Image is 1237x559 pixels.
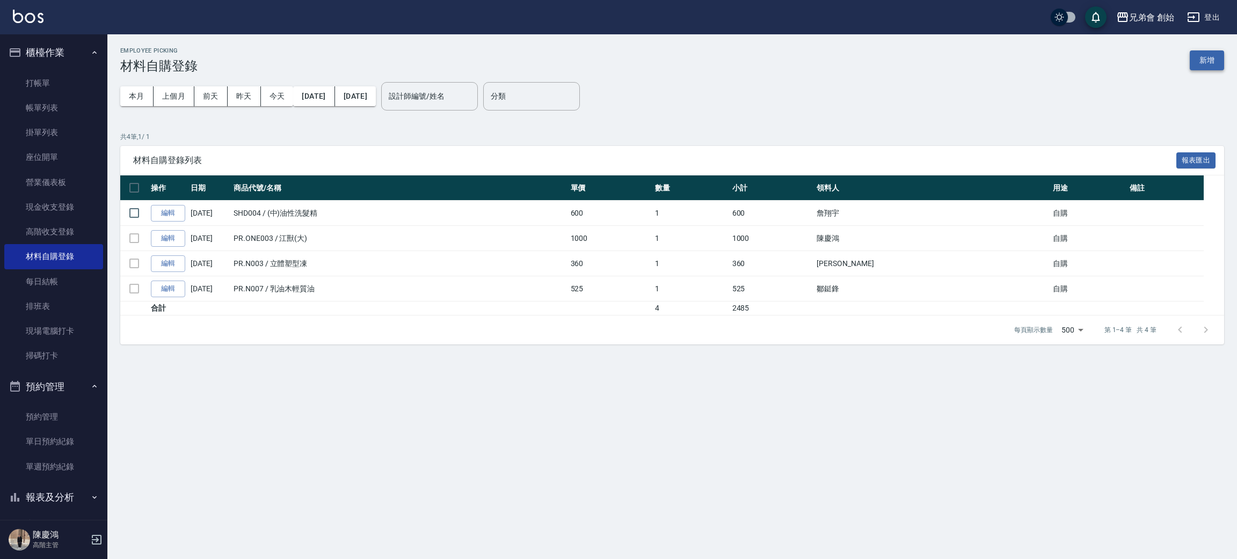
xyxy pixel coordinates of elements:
button: 櫃檯作業 [4,39,103,67]
button: 登出 [1183,8,1224,27]
td: 合計 [148,301,188,315]
td: 詹翔宇 [814,201,1050,226]
button: [DATE] [293,86,334,106]
button: 報表及分析 [4,483,103,511]
button: 兄弟會 創始 [1112,6,1178,28]
td: SHD004 / (中)油性洗髮精 [231,201,568,226]
span: 材料自購登錄列表 [133,155,1176,166]
td: 525 [730,276,814,301]
a: 現場電腦打卡 [4,319,103,343]
img: Logo [13,10,43,23]
td: [PERSON_NAME] [814,251,1050,276]
button: 新增 [1190,50,1224,70]
button: 預約管理 [4,373,103,401]
a: 打帳單 [4,71,103,95]
button: 今天 [261,86,294,106]
td: 4 [652,301,729,315]
a: 掛單列表 [4,120,103,145]
td: PR.N007 / 乳油木輕質油 [231,276,568,301]
td: 自購 [1050,201,1127,226]
a: 帳單列表 [4,95,103,120]
th: 單價 [568,175,653,201]
a: 營業儀表板 [4,170,103,195]
td: 1 [652,226,729,251]
a: 單週預約紀錄 [4,454,103,479]
td: 600 [730,201,814,226]
h5: 陳慶鴻 [33,529,88,540]
button: save [1085,6,1107,28]
a: 掃碼打卡 [4,343,103,368]
th: 數量 [652,175,729,201]
button: 客戶管理 [4,511,103,539]
td: 1 [652,251,729,276]
a: 編輯 [151,255,185,272]
th: 領料人 [814,175,1050,201]
td: 鄒鋌鋒 [814,276,1050,301]
td: 1000 [730,226,814,251]
a: 編輯 [151,230,185,247]
a: 新增 [1190,55,1224,65]
div: 兄弟會 創始 [1129,11,1174,24]
a: 座位開單 [4,145,103,170]
p: 共 4 筆, 1 / 1 [120,132,1224,142]
td: 自購 [1050,226,1127,251]
th: 備註 [1127,175,1204,201]
button: 報表匯出 [1176,152,1216,169]
td: [DATE] [188,276,231,301]
button: 本月 [120,86,154,106]
th: 日期 [188,175,231,201]
h2: Employee Picking [120,47,198,54]
td: 600 [568,201,653,226]
a: 高階收支登錄 [4,219,103,244]
td: 2485 [730,301,814,315]
td: 1 [652,201,729,226]
td: 360 [568,251,653,276]
a: 排班表 [4,294,103,319]
th: 商品代號/名稱 [231,175,568,201]
td: PR.N003 / 立體塑型凍 [231,251,568,276]
a: 編輯 [151,205,185,222]
p: 每頁顯示數量 [1014,325,1053,335]
td: 自購 [1050,276,1127,301]
button: 昨天 [228,86,261,106]
td: [DATE] [188,251,231,276]
button: 前天 [194,86,228,106]
td: 1 [652,276,729,301]
a: 報表匯出 [1176,155,1216,165]
td: 360 [730,251,814,276]
a: 單日預約紀錄 [4,429,103,454]
th: 小計 [730,175,814,201]
button: [DATE] [335,86,376,106]
div: 500 [1057,315,1087,344]
img: Person [9,529,30,550]
td: [DATE] [188,226,231,251]
a: 現金收支登錄 [4,195,103,219]
td: PR.ONE003 / 江獸(大) [231,226,568,251]
button: 上個月 [154,86,194,106]
th: 用途 [1050,175,1127,201]
td: 自購 [1050,251,1127,276]
th: 操作 [148,175,188,201]
td: [DATE] [188,201,231,226]
td: 1000 [568,226,653,251]
td: 陳慶鴻 [814,226,1050,251]
h3: 材料自購登錄 [120,58,198,73]
a: 每日結帳 [4,269,103,294]
a: 材料自購登錄 [4,244,103,269]
p: 高階主管 [33,540,88,550]
td: 525 [568,276,653,301]
a: 編輯 [151,281,185,297]
p: 第 1–4 筆 共 4 筆 [1104,325,1156,335]
a: 預約管理 [4,404,103,429]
